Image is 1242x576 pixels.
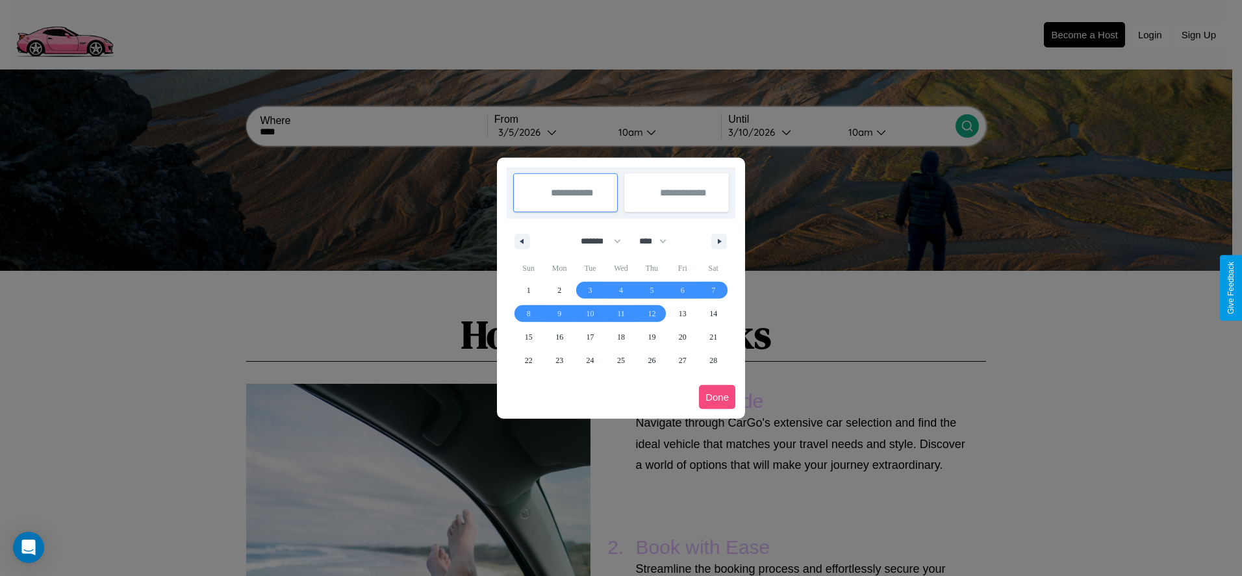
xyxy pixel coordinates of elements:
button: 6 [667,279,698,302]
div: Open Intercom Messenger [13,532,44,563]
span: 12 [648,302,655,325]
span: 17 [587,325,594,349]
span: 8 [527,302,531,325]
span: 21 [709,325,717,349]
button: 9 [544,302,574,325]
button: Done [699,385,735,409]
button: 25 [605,349,636,372]
span: 2 [557,279,561,302]
button: 22 [513,349,544,372]
span: 14 [709,302,717,325]
span: 1 [527,279,531,302]
span: Sun [513,258,544,279]
span: 20 [679,325,687,349]
button: 12 [637,302,667,325]
button: 19 [637,325,667,349]
span: 4 [619,279,623,302]
button: 7 [698,279,729,302]
span: 23 [555,349,563,372]
button: 20 [667,325,698,349]
span: 24 [587,349,594,372]
span: 27 [679,349,687,372]
button: 13 [667,302,698,325]
button: 8 [513,302,544,325]
span: Mon [544,258,574,279]
button: 23 [544,349,574,372]
button: 24 [575,349,605,372]
button: 26 [637,349,667,372]
button: 27 [667,349,698,372]
span: 16 [555,325,563,349]
button: 2 [544,279,574,302]
button: 16 [544,325,574,349]
button: 3 [575,279,605,302]
span: 19 [648,325,655,349]
span: 3 [589,279,592,302]
span: 6 [681,279,685,302]
button: 1 [513,279,544,302]
button: 5 [637,279,667,302]
button: 4 [605,279,636,302]
button: 10 [575,302,605,325]
span: 11 [617,302,625,325]
button: 18 [605,325,636,349]
button: 11 [605,302,636,325]
button: 14 [698,302,729,325]
span: Fri [667,258,698,279]
span: 28 [709,349,717,372]
span: 13 [679,302,687,325]
span: 25 [617,349,625,372]
button: 15 [513,325,544,349]
span: 5 [650,279,653,302]
span: Wed [605,258,636,279]
span: 22 [525,349,533,372]
span: Sat [698,258,729,279]
button: 17 [575,325,605,349]
button: 21 [698,325,729,349]
span: 10 [587,302,594,325]
span: Tue [575,258,605,279]
button: 28 [698,349,729,372]
span: 18 [617,325,625,349]
span: 7 [711,279,715,302]
span: 15 [525,325,533,349]
div: Give Feedback [1226,262,1236,314]
span: 9 [557,302,561,325]
span: Thu [637,258,667,279]
span: 26 [648,349,655,372]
